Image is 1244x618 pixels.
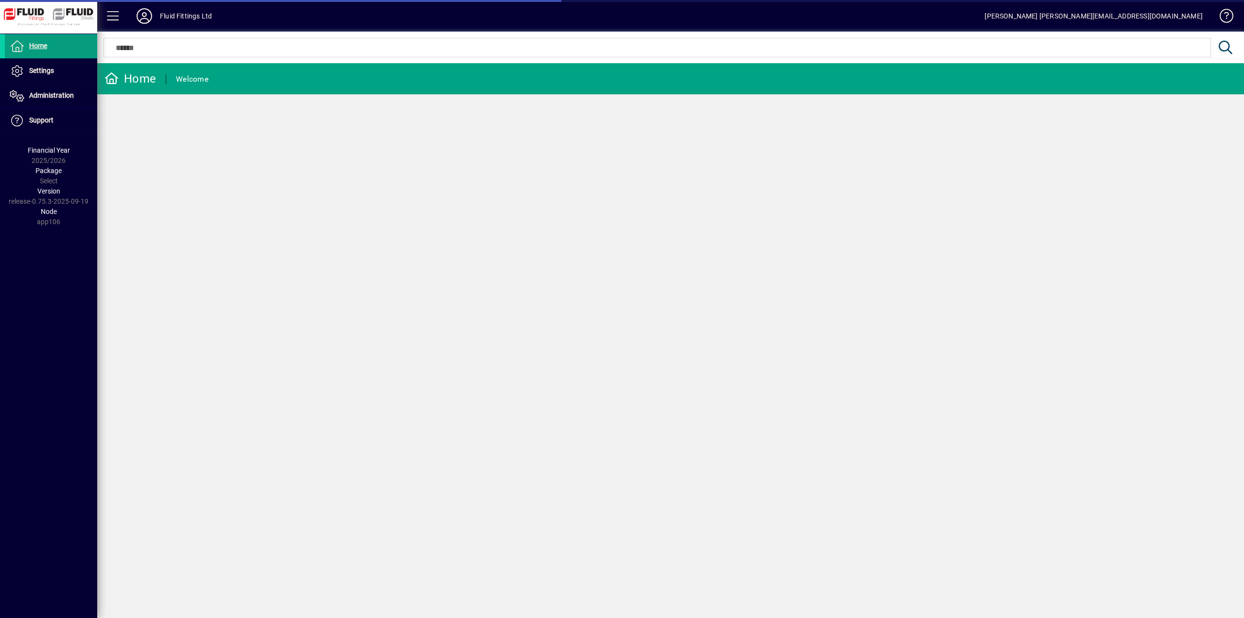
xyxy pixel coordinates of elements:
[29,67,54,74] span: Settings
[37,187,60,195] span: Version
[5,59,97,83] a: Settings
[28,146,70,154] span: Financial Year
[985,8,1203,24] div: [PERSON_NAME] [PERSON_NAME][EMAIL_ADDRESS][DOMAIN_NAME]
[29,91,74,99] span: Administration
[5,108,97,133] a: Support
[104,71,156,87] div: Home
[29,42,47,50] span: Home
[5,84,97,108] a: Administration
[41,208,57,215] span: Node
[35,167,62,175] span: Package
[129,7,160,25] button: Profile
[1212,2,1232,34] a: Knowledge Base
[160,8,212,24] div: Fluid Fittings Ltd
[176,71,208,87] div: Welcome
[29,116,53,124] span: Support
